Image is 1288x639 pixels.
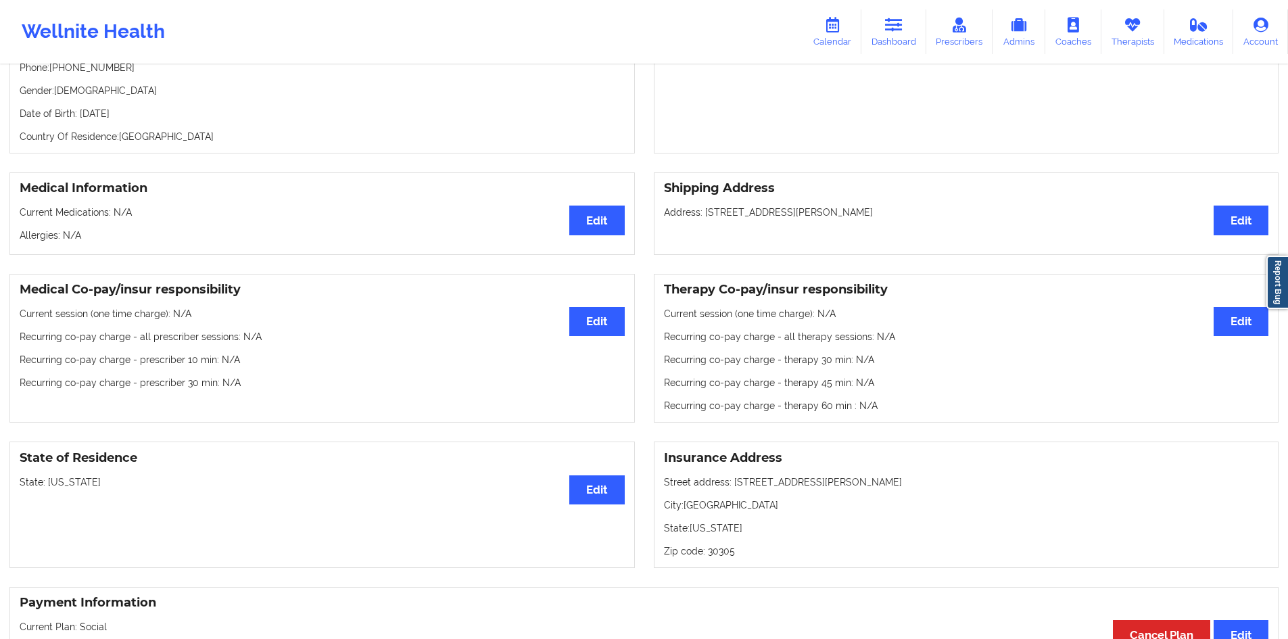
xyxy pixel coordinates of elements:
[20,376,625,389] p: Recurring co-pay charge - prescriber 30 min : N/A
[1214,307,1268,336] button: Edit
[861,9,926,54] a: Dashboard
[1214,206,1268,235] button: Edit
[20,206,625,219] p: Current Medications: N/A
[1101,9,1164,54] a: Therapists
[20,181,625,196] h3: Medical Information
[20,61,625,74] p: Phone: [PHONE_NUMBER]
[569,475,624,504] button: Edit
[569,206,624,235] button: Edit
[1045,9,1101,54] a: Coaches
[20,595,1268,611] h3: Payment Information
[20,353,625,366] p: Recurring co-pay charge - prescriber 10 min : N/A
[20,475,625,489] p: State: [US_STATE]
[664,399,1269,412] p: Recurring co-pay charge - therapy 60 min : N/A
[993,9,1045,54] a: Admins
[664,376,1269,389] p: Recurring co-pay charge - therapy 45 min : N/A
[664,206,1269,219] p: Address: [STREET_ADDRESS][PERSON_NAME]
[664,282,1269,298] h3: Therapy Co-pay/insur responsibility
[1266,256,1288,309] a: Report Bug
[569,307,624,336] button: Edit
[664,353,1269,366] p: Recurring co-pay charge - therapy 30 min : N/A
[20,620,1268,634] p: Current Plan: Social
[926,9,993,54] a: Prescribers
[20,84,625,97] p: Gender: [DEMOGRAPHIC_DATA]
[664,521,1269,535] p: State: [US_STATE]
[664,475,1269,489] p: Street address: [STREET_ADDRESS][PERSON_NAME]
[20,130,625,143] p: Country Of Residence: [GEOGRAPHIC_DATA]
[664,330,1269,344] p: Recurring co-pay charge - all therapy sessions : N/A
[664,544,1269,558] p: Zip code: 30305
[20,282,625,298] h3: Medical Co-pay/insur responsibility
[1233,9,1288,54] a: Account
[664,307,1269,321] p: Current session (one time charge): N/A
[20,307,625,321] p: Current session (one time charge): N/A
[664,498,1269,512] p: City: [GEOGRAPHIC_DATA]
[1164,9,1234,54] a: Medications
[20,107,625,120] p: Date of Birth: [DATE]
[20,229,625,242] p: Allergies: N/A
[20,450,625,466] h3: State of Residence
[803,9,861,54] a: Calendar
[664,181,1269,196] h3: Shipping Address
[20,330,625,344] p: Recurring co-pay charge - all prescriber sessions : N/A
[664,450,1269,466] h3: Insurance Address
